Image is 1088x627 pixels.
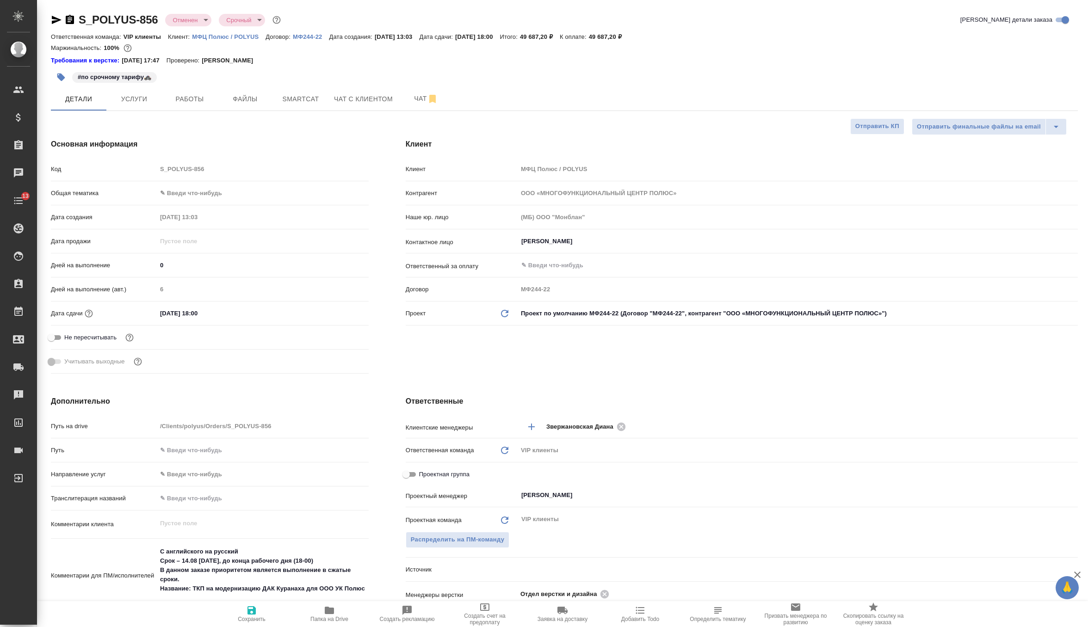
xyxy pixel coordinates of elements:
span: Smartcat [278,93,323,105]
p: 100% [104,44,122,51]
p: К оплате: [560,33,589,40]
div: Отменен [165,14,211,26]
button: Скопировать ссылку для ЯМессенджера [51,14,62,25]
p: Общая тематика [51,189,157,198]
input: ✎ Введи что-нибудь [157,492,369,505]
input: Пустое поле [157,162,369,176]
div: ✎ Введи что-нибудь [157,467,369,482]
p: Дата сдачи [51,309,83,318]
p: Ответственная команда: [51,33,124,40]
a: МФЦ Полюс / POLYUS [192,32,266,40]
p: МФЦ Полюс / POLYUS [192,33,266,40]
span: Работы [167,93,212,105]
input: ✎ Введи что-нибудь [157,258,369,272]
button: Отправить КП [850,118,904,135]
p: Источник [406,565,518,574]
span: Отправить КП [855,121,899,132]
div: ​ [518,562,1078,578]
p: Комментарии для ПМ/исполнителей [51,571,157,580]
input: Пустое поле [157,234,238,248]
button: Включи, если не хочешь, чтобы указанная дата сдачи изменилась после переставления заказа в 'Подтв... [124,332,136,344]
p: Путь на drive [51,422,157,431]
p: Дата создания [51,213,157,222]
input: Пустое поле [518,283,1078,296]
p: Дата создания: [329,33,374,40]
span: Отдел верстки и дизайна [520,590,603,599]
p: [DATE] 13:03 [375,33,420,40]
p: Дата продажи [51,237,157,246]
button: Папка на Drive [291,601,368,627]
svg: Отписаться [427,93,438,104]
p: VIP клиенты [124,33,168,40]
input: Пустое поле [518,162,1078,176]
p: Дата сдачи: [420,33,455,40]
span: Сохранить [238,616,266,622]
button: Отправить финальные файлы на email [912,118,1046,135]
span: Чат с клиентом [334,93,393,105]
p: Менеджеры верстки [406,590,518,600]
span: Папка на Drive [310,616,348,622]
button: Выбери, если сб и вс нужно считать рабочими днями для выполнения заказа. [132,356,144,368]
input: Пустое поле [157,210,238,224]
span: Файлы [223,93,267,105]
button: Распределить на ПМ-команду [406,532,510,548]
p: Договор: [266,33,293,40]
button: Призвать менеджера по развитию [757,601,835,627]
button: 🙏 [1056,576,1079,599]
span: 🙏 [1059,578,1075,597]
p: Проект [406,309,426,318]
input: Пустое поле [157,283,369,296]
div: Звержановская Диана [546,421,629,432]
a: МФ244-22 [293,32,329,40]
h4: Клиент [406,139,1078,150]
p: Ответственный за оплату [406,262,518,271]
input: Пустое поле [518,210,1078,224]
span: Проектная группа [419,470,470,479]
p: Итого: [500,33,520,40]
button: Добавить Todo [601,601,679,627]
p: Ответственная команда [406,446,474,455]
div: Нажми, чтобы открыть папку с инструкцией [51,56,122,65]
p: Проверено: [167,56,202,65]
button: Open [1073,264,1075,266]
a: 13 [2,189,35,212]
p: Направление услуг [51,470,157,479]
p: Код [51,165,157,174]
span: Создать рекламацию [380,616,435,622]
textarea: С английского на русский Срок – 14.08 [DATE], до конца рабочего дня (18-00) В данном заказе приор... [157,544,369,606]
input: ✎ Введи что-нибудь [520,260,1044,271]
span: Детали [56,93,101,105]
a: Требования к верстке: [51,56,122,65]
p: Путь [51,446,157,455]
button: Срочный [223,16,254,24]
button: Создать рекламацию [368,601,446,627]
input: ✎ Введи что-нибудь [157,443,369,457]
p: Контактное лицо [406,238,518,247]
span: Чат [404,93,448,104]
p: Договор [406,285,518,294]
p: Проектный менеджер [406,492,518,501]
button: Добавить тэг [51,67,71,87]
p: #по срочному тарифу🚓 [78,73,151,82]
h4: Ответственные [406,396,1078,407]
input: Пустое поле [518,186,1078,200]
span: Добавить Todo [621,616,659,622]
button: Добавить менеджера [520,416,543,438]
div: ✎ Введи что-нибудь [157,185,369,201]
p: Маржинальность: [51,44,104,51]
p: Клиент: [168,33,192,40]
input: Пустое поле [157,419,369,433]
p: 49 687,20 ₽ [589,33,629,40]
p: Комментарии клиента [51,520,157,529]
span: Услуги [112,93,156,105]
button: Создать счет на предоплату [446,601,524,627]
button: Open [1073,426,1075,428]
p: 49 687,20 ₽ [520,33,560,40]
span: Не пересчитывать [64,333,117,342]
button: 0.00 RUB; [122,42,134,54]
p: МФ244-22 [293,33,329,40]
span: Звержановская Диана [546,422,619,431]
p: Проектная команда [406,516,462,525]
button: Определить тематику [679,601,757,627]
button: Сохранить [213,601,291,627]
